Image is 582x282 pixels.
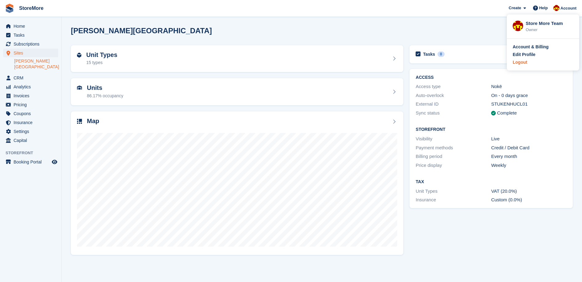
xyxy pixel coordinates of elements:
span: Settings [14,127,51,136]
a: menu [3,31,58,39]
a: menu [3,118,58,127]
span: Coupons [14,109,51,118]
a: Logout [513,59,573,66]
div: Account & Billing [513,44,549,50]
div: Sync status [416,110,491,117]
div: Complete [497,110,517,117]
a: Units 86.17% occupancy [71,78,403,105]
div: On - 0 days grace [491,92,567,99]
div: Live [491,135,567,143]
span: Invoices [14,91,51,100]
div: 15 types [86,59,117,66]
div: Auto-overlock [416,92,491,99]
img: unit-icn-7be61d7bf1b0ce9d3e12c5938cc71ed9869f7b940bace4675aadf7bd6d80202e.svg [77,86,82,90]
div: Access type [416,83,491,90]
h2: ACCESS [416,75,567,80]
div: VAT (20.0%) [491,188,567,195]
span: Account [560,5,576,11]
div: Owner [526,27,573,33]
a: menu [3,100,58,109]
h2: Tax [416,179,567,184]
div: Store More Team [526,20,573,26]
div: Weekly [491,162,567,169]
span: Analytics [14,83,51,91]
img: Store More Team [553,5,560,11]
div: 86.17% occupancy [87,93,123,99]
div: Unit Types [416,188,491,195]
div: 0 [438,51,445,57]
h2: Tasks [423,51,435,57]
a: menu [3,83,58,91]
div: Nokē [491,83,567,90]
a: Map [71,111,403,255]
a: menu [3,91,58,100]
div: STUKENHUCL01 [491,101,567,108]
a: Account & Billing [513,44,573,50]
span: Tasks [14,31,51,39]
div: Logout [513,59,527,66]
a: menu [3,158,58,166]
div: Edit Profile [513,51,535,58]
span: Subscriptions [14,40,51,48]
div: Price display [416,162,491,169]
div: Payment methods [416,144,491,151]
a: menu [3,136,58,145]
a: menu [3,109,58,118]
h2: Unit Types [86,51,117,58]
div: External ID [416,101,491,108]
span: CRM [14,74,51,82]
span: Insurance [14,118,51,127]
a: menu [3,127,58,136]
a: menu [3,40,58,48]
h2: [PERSON_NAME][GEOGRAPHIC_DATA] [71,26,212,35]
a: StoreMore [17,3,46,13]
div: Visibility [416,135,491,143]
img: stora-icon-8386f47178a22dfd0bd8f6a31ec36ba5ce8667c1dd55bd0f319d3a0aa187defe.svg [5,4,14,13]
span: Capital [14,136,51,145]
span: Help [539,5,548,11]
div: Insurance [416,196,491,203]
div: Every month [491,153,567,160]
span: Storefront [6,150,61,156]
h2: Map [87,118,99,125]
div: Billing period [416,153,491,160]
a: Unit Types 15 types [71,45,403,72]
a: Preview store [51,158,58,166]
div: Custom (0.0%) [491,196,567,203]
a: menu [3,74,58,82]
span: Sites [14,49,51,57]
a: menu [3,22,58,30]
img: unit-type-icn-2b2737a686de81e16bb02015468b77c625bbabd49415b5ef34ead5e3b44a266d.svg [77,53,81,58]
a: menu [3,49,58,57]
div: Credit / Debit Card [491,144,567,151]
img: map-icn-33ee37083ee616e46c38cad1a60f524a97daa1e2b2c8c0bc3eb3415660979fc1.svg [77,119,82,124]
h2: Storefront [416,127,567,132]
span: Booking Portal [14,158,51,166]
img: Store More Team [513,21,523,31]
h2: Units [87,84,123,91]
span: Create [509,5,521,11]
span: Home [14,22,51,30]
a: Edit Profile [513,51,573,58]
span: Pricing [14,100,51,109]
a: [PERSON_NAME][GEOGRAPHIC_DATA] [14,58,58,70]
